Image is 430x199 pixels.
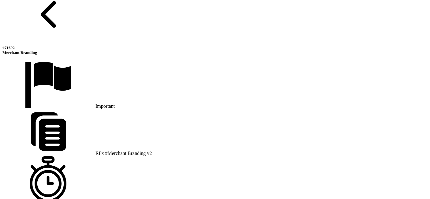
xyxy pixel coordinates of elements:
div: #71692 [2,45,428,50]
span: RFx [95,151,104,156]
span: #Merchant Branding v2 [105,151,152,156]
span: Merchant Branding [2,50,37,55]
span: Important [95,103,115,109]
h5: Merchant Branding [2,45,428,55]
